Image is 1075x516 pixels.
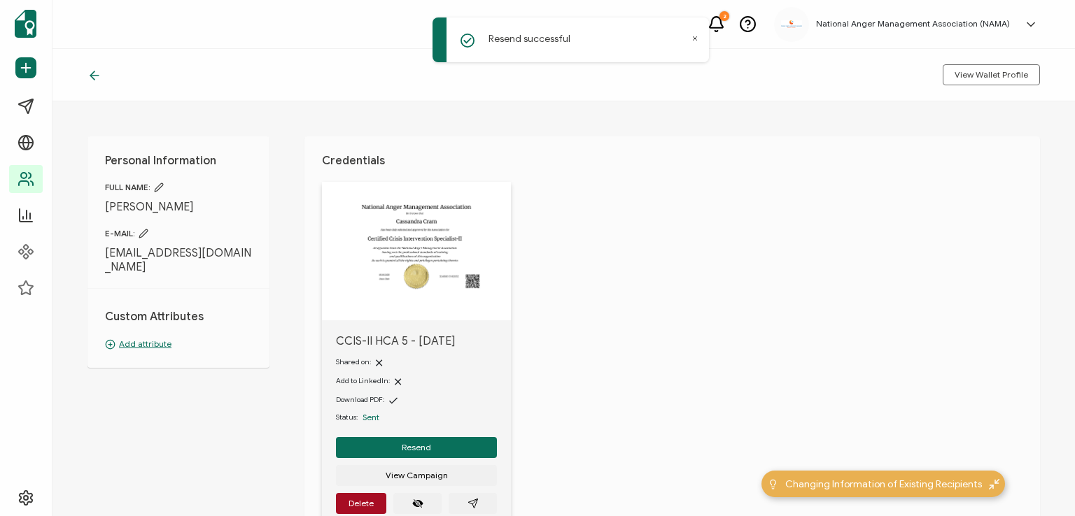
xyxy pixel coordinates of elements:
span: Sent [363,412,379,422]
span: Download PDF: [336,395,384,404]
ion-icon: eye off [412,498,423,509]
span: View Wallet Profile [955,71,1028,79]
span: Changing Information of Existing Recipients [785,477,982,492]
span: [PERSON_NAME] [105,200,252,214]
span: FULL NAME: [105,182,252,193]
span: Status: [336,412,358,423]
span: Add to LinkedIn: [336,376,390,385]
h1: Custom Attributes [105,310,252,324]
button: View Wallet Profile [943,64,1040,85]
button: Delete [336,493,386,514]
p: Add attribute [105,338,252,350]
span: [EMAIL_ADDRESS][DOMAIN_NAME] [105,246,252,274]
span: View Campaign [386,471,448,480]
img: sertifier-logomark-colored.svg [15,10,36,38]
span: E-MAIL: [105,228,252,239]
iframe: Chat Widget [842,359,1075,516]
p: Resend successful [489,31,570,46]
span: Shared on: [336,357,371,366]
img: 3ca2817c-e862-47f7-b2ec-945eb25c4a6c.jpg [781,20,802,28]
ion-icon: paper plane outline [468,498,479,509]
button: View Campaign [336,465,497,486]
span: CCIS-II HCA 5 - [DATE] [336,334,497,348]
span: Resend [402,443,431,452]
div: 2 [719,11,729,21]
h1: Credentials [322,154,1023,168]
h1: Personal Information [105,154,252,168]
h5: National Anger Management Association (NAMA) [816,19,1010,29]
span: Delete [349,499,374,508]
button: Resend [336,437,497,458]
